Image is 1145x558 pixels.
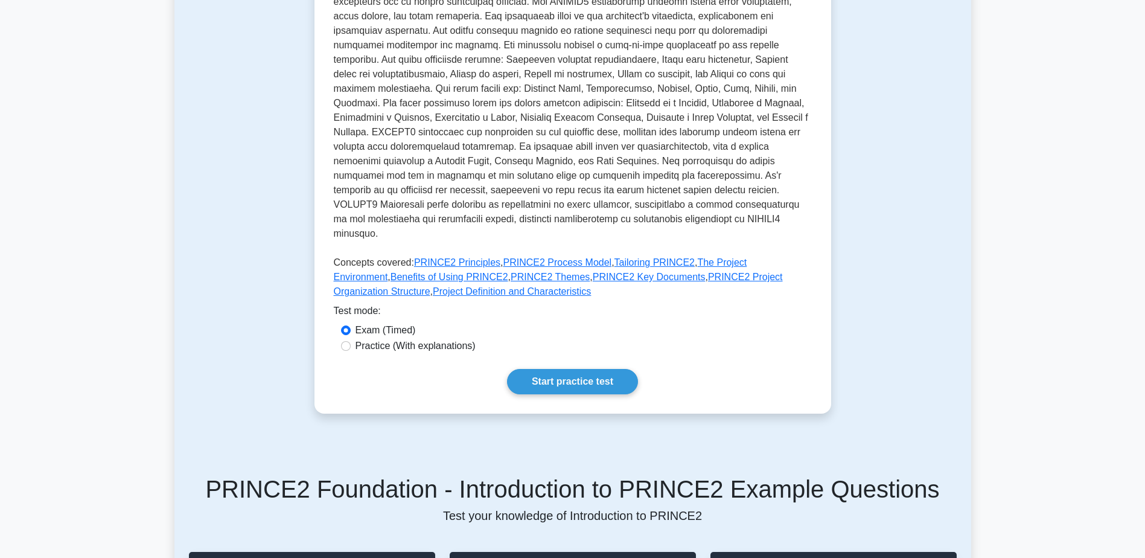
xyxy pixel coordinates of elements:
p: Concepts covered: , , , , , , , , [334,255,812,304]
a: PRINCE2 Process Model [503,257,612,268]
h5: PRINCE2 Foundation - Introduction to PRINCE2 Example Questions [189,475,957,504]
a: Benefits of Using PRINCE2 [391,272,508,282]
a: PRINCE2 Principles [414,257,500,268]
a: Project Definition and Characteristics [433,286,591,297]
a: Start practice test [507,369,638,394]
a: The Project Environment [334,257,747,282]
label: Exam (Timed) [356,323,416,338]
div: Test mode: [334,304,812,323]
a: PRINCE2 Key Documents [593,272,706,282]
a: PRINCE2 Themes [511,272,590,282]
p: Test your knowledge of Introduction to PRINCE2 [189,508,957,523]
a: Tailoring PRINCE2 [614,257,695,268]
label: Practice (With explanations) [356,339,476,353]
